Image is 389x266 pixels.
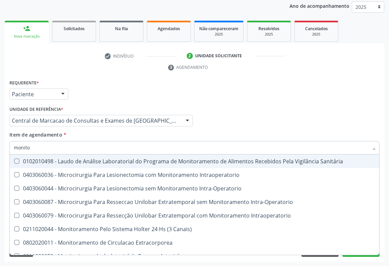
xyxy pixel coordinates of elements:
[64,26,85,32] span: Solicitados
[115,26,128,32] span: Na fila
[12,91,54,98] span: Paciente
[14,226,375,232] div: 0211020044 - Monitoramento Pelo Sistema Holter 24 Hs (3 Canais)
[14,141,368,155] input: Buscar por procedimentos
[305,26,328,32] span: Cancelados
[14,186,375,191] div: 0403060044 - Microcirurgia Para Lesionectomia sem Monitoramento Intra-Operatorio
[14,240,375,245] div: 0802020011 - Monitoramento de Circulacao Extracorporea
[23,25,30,32] div: person_add
[12,117,179,124] span: Central de Marcacao de Consultas e Exames de [GEOGRAPHIC_DATA]
[9,104,63,115] label: Unidade de referência
[199,32,238,37] div: 2025
[252,32,286,37] div: 2025
[299,32,333,37] div: 2025
[14,199,375,205] div: 0403060087 - Microcirurgia Para Resseccao Unilobar Extratemporal sem Monitoramento Intra-Operatorio
[158,26,180,32] span: Agendados
[9,78,39,88] label: Requerente
[290,1,349,10] p: Ano de acompanhamento
[14,253,375,259] div: 0211020052 - Monitorizacao Ambulatorial de Pressao Arterial
[258,26,279,32] span: Resolvidos
[9,34,44,39] div: Nova marcação
[199,26,238,32] span: Não compareceram
[187,53,193,59] div: 2
[9,131,62,138] span: Item de agendamento
[14,213,375,218] div: 0403060079 - Microcirurgia Para Ressecção Unilobar Extratemporal com Monitoramento Intraoperatorio
[14,172,375,178] div: 0403060036 - Microcirurgia Para Lesionectomia com Monitoramento Intraoperatorio
[195,53,242,59] div: Unidade solicitante
[14,159,375,164] div: 0102010498 - Laudo de Análise Laboratorial do Programa de Monitoramento de Alimentos Recebidos Pe...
